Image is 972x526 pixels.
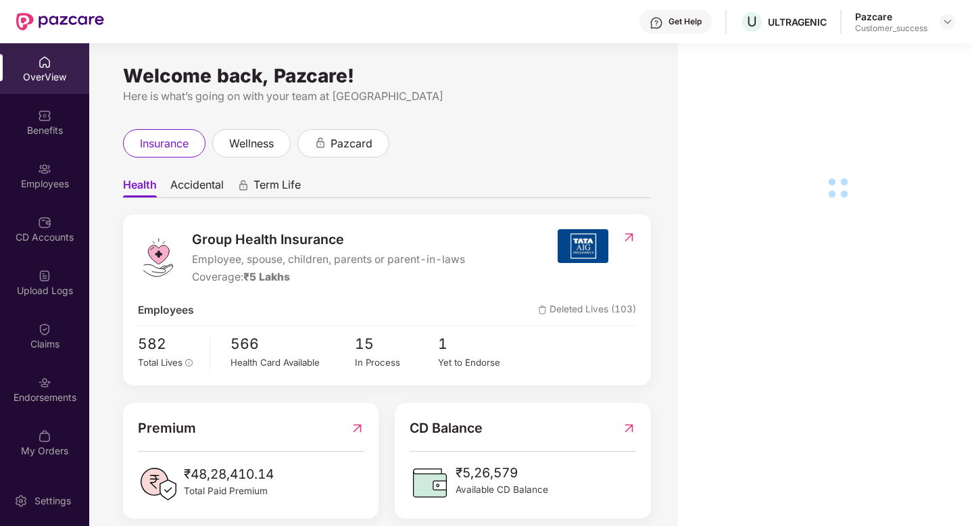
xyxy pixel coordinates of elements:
img: svg+xml;base64,PHN2ZyBpZD0iRW1wbG95ZWVzIiB4bWxucz0iaHR0cDovL3d3dy53My5vcmcvMjAwMC9zdmciIHdpZHRoPS... [38,162,51,176]
img: svg+xml;base64,PHN2ZyBpZD0iRHJvcGRvd24tMzJ4MzIiIHhtbG5zPSJodHRwOi8vd3d3LnczLm9yZy8yMDAwL3N2ZyIgd2... [942,16,953,27]
div: Get Help [669,16,702,27]
span: Group Health Insurance [192,229,465,250]
img: svg+xml;base64,PHN2ZyBpZD0iTXlfT3JkZXJzIiBkYXRhLW5hbWU9Ik15IE9yZGVycyIgeG1sbnM9Imh0dHA6Ly93d3cudz... [38,429,51,443]
span: Total Paid Premium [184,484,274,498]
div: Pazcare [855,10,927,23]
div: animation [314,137,326,149]
span: Employees [138,302,194,319]
img: svg+xml;base64,PHN2ZyBpZD0iRW5kb3JzZW1lbnRzIiB4bWxucz0iaHR0cDovL3d3dy53My5vcmcvMjAwMC9zdmciIHdpZH... [38,376,51,389]
span: ₹5,26,579 [456,462,548,483]
img: insurerIcon [558,229,608,263]
div: Customer_success [855,23,927,34]
img: CDBalanceIcon [410,462,450,503]
span: ₹5 Lakhs [243,270,290,283]
span: Term Life [253,178,301,197]
img: svg+xml;base64,PHN2ZyBpZD0iSGVscC0zMngzMiIgeG1sbnM9Imh0dHA6Ly93d3cudzMub3JnLzIwMDAvc3ZnIiB3aWR0aD... [650,16,663,30]
span: U [747,14,757,30]
span: Employee, spouse, children, parents or parent-in-laws [192,252,465,268]
img: svg+xml;base64,PHN2ZyBpZD0iQmVuZWZpdHMiIHhtbG5zPSJodHRwOi8vd3d3LnczLm9yZy8yMDAwL3N2ZyIgd2lkdGg9Ij... [38,109,51,122]
span: CD Balance [410,418,483,439]
div: Settings [30,494,75,508]
div: Coverage: [192,269,465,286]
img: deleteIcon [538,306,547,314]
div: ULTRAGENIC [768,16,827,28]
span: Total Lives [138,357,183,368]
span: 15 [355,333,438,355]
span: 566 [230,333,355,355]
div: Welcome back, Pazcare! [123,70,651,81]
img: svg+xml;base64,PHN2ZyBpZD0iQ0RfQWNjb3VudHMiIGRhdGEtbmFtZT0iQ0QgQWNjb3VudHMiIHhtbG5zPSJodHRwOi8vd3... [38,216,51,229]
span: Premium [138,418,196,439]
img: RedirectIcon [622,418,636,439]
span: wellness [229,135,274,152]
img: RedirectIcon [350,418,364,439]
span: ₹48,28,410.14 [184,464,274,484]
img: New Pazcare Logo [16,13,104,30]
img: svg+xml;base64,PHN2ZyBpZD0iSG9tZSIgeG1sbnM9Imh0dHA6Ly93d3cudzMub3JnLzIwMDAvc3ZnIiB3aWR0aD0iMjAiIG... [38,55,51,69]
img: RedirectIcon [622,231,636,244]
div: Here is what’s going on with your team at [GEOGRAPHIC_DATA] [123,88,651,105]
span: Accidental [170,178,224,197]
span: Available CD Balance [456,483,548,497]
span: Health [123,178,157,197]
div: animation [237,179,249,191]
img: PaidPremiumIcon [138,464,178,504]
span: insurance [140,135,189,152]
img: logo [138,237,178,278]
span: info-circle [185,359,193,367]
span: pazcard [331,135,372,152]
img: svg+xml;base64,PHN2ZyBpZD0iVXBsb2FkX0xvZ3MiIGRhdGEtbmFtZT0iVXBsb2FkIExvZ3MiIHhtbG5zPSJodHRwOi8vd3... [38,269,51,283]
span: Deleted Lives (103) [538,302,636,319]
img: svg+xml;base64,PHN2ZyBpZD0iU2V0dGluZy0yMHgyMCIgeG1sbnM9Imh0dHA6Ly93d3cudzMub3JnLzIwMDAvc3ZnIiB3aW... [14,494,28,508]
span: 582 [138,333,200,355]
div: Health Card Available [230,356,355,370]
span: 1 [438,333,521,355]
img: svg+xml;base64,PHN2ZyBpZD0iQ2xhaW0iIHhtbG5zPSJodHRwOi8vd3d3LnczLm9yZy8yMDAwL3N2ZyIgd2lkdGg9IjIwIi... [38,322,51,336]
div: In Process [355,356,438,370]
div: Yet to Endorse [438,356,521,370]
